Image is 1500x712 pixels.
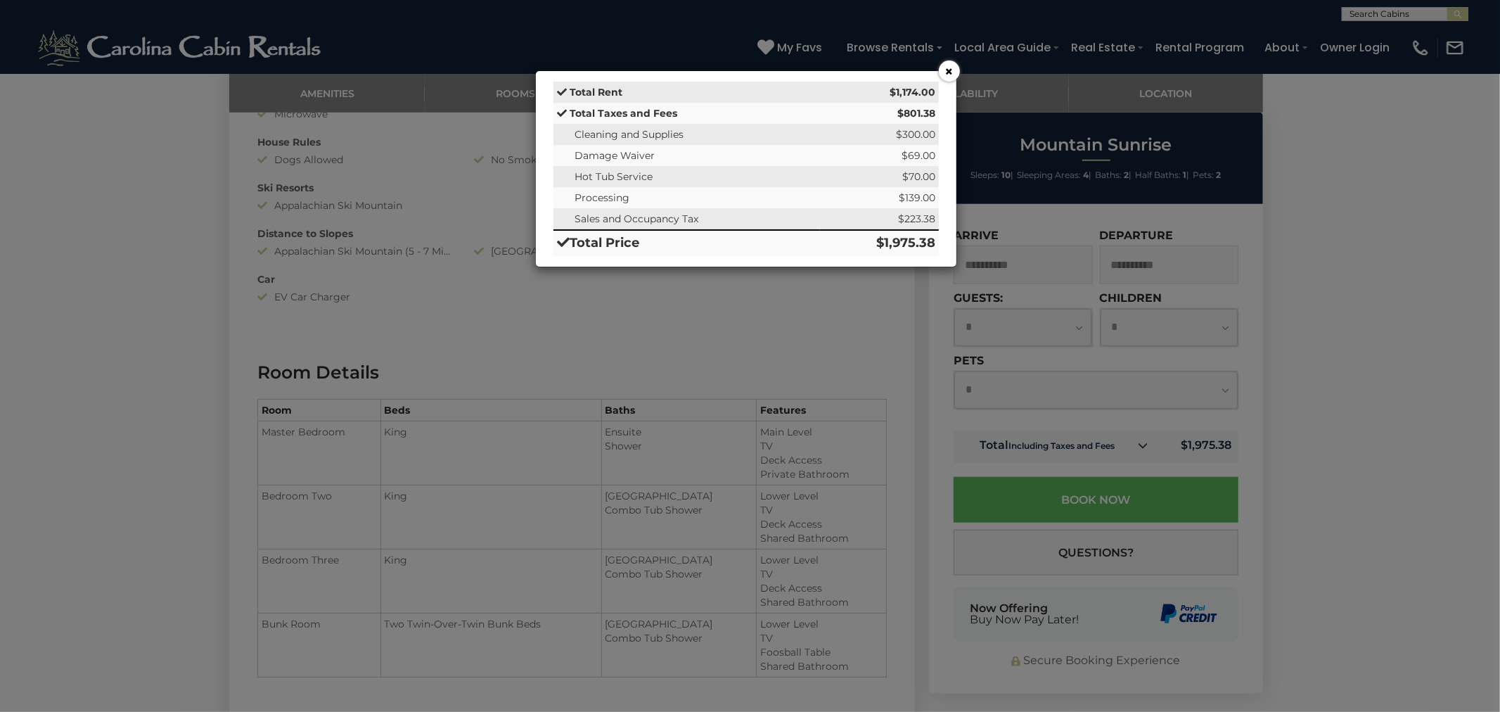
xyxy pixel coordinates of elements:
[820,166,939,187] td: $70.00
[575,170,653,183] span: Hot Tub Service
[890,86,935,98] strong: $1,174.00
[820,187,939,208] td: $139.00
[820,145,939,166] td: $69.00
[897,107,935,120] strong: $801.38
[820,230,939,256] td: $1,975.38
[575,191,629,204] span: Processing
[575,128,684,141] span: Cleaning and Supplies
[570,107,677,120] strong: Total Taxes and Fees
[575,149,655,162] span: Damage Waiver
[939,61,960,82] button: ×
[820,208,939,230] td: $223.38
[553,230,820,256] td: Total Price
[820,124,939,145] td: $300.00
[570,86,622,98] strong: Total Rent
[575,212,698,225] span: Sales and Occupancy Tax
